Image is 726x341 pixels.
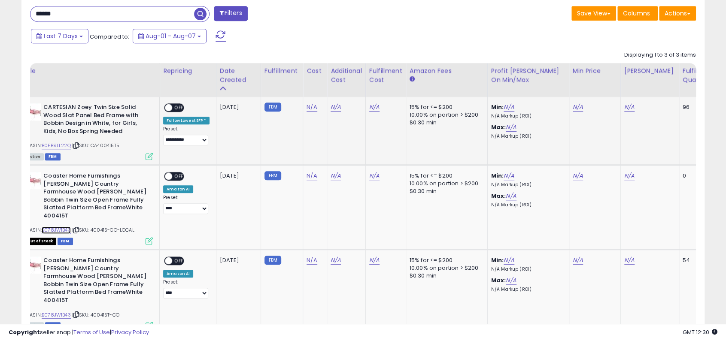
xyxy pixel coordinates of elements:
[42,226,71,234] a: B078JW1B43
[42,142,71,149] a: B0FB9LL22Q
[506,192,516,200] a: N/A
[163,270,193,278] div: Amazon AI
[43,257,148,306] b: Coaster Home Furnishings [PERSON_NAME] Country Farmhouse Wood [PERSON_NAME] Bobbin Twin Size Open...
[410,119,481,127] div: $0.30 min
[369,256,380,265] a: N/A
[573,172,583,180] a: N/A
[410,111,481,119] div: 10.00% on portion > $200
[42,311,71,319] a: B078JW1B43
[491,172,504,180] b: Min:
[683,172,709,180] div: 0
[491,113,562,119] p: N/A Markup (ROI)
[163,185,193,193] div: Amazon AI
[172,257,186,265] span: OFF
[163,195,210,214] div: Preset:
[491,202,562,208] p: N/A Markup (ROI)
[24,103,41,121] img: 41Vv-7bcMZL._SL40_.jpg
[331,256,341,265] a: N/A
[220,103,254,111] div: [DATE]
[491,256,504,264] b: Min:
[571,6,616,21] button: Save View
[22,66,156,75] div: Title
[264,171,281,180] small: FBM
[163,117,210,124] div: Follow Lowest SFP *
[506,276,516,285] a: N/A
[683,103,709,111] div: 96
[410,272,481,280] div: $0.30 min
[624,51,696,59] div: Displaying 1 to 3 of 3 items
[410,187,481,195] div: $0.30 min
[220,257,254,264] div: [DATE]
[659,6,696,21] button: Actions
[624,103,635,112] a: N/A
[491,123,506,131] b: Max:
[369,103,380,112] a: N/A
[491,182,562,188] p: N/A Markup (ROI)
[410,180,481,187] div: 10.00% on portion > $200
[73,328,110,336] a: Terms of Use
[172,173,186,180] span: OFF
[331,103,341,112] a: N/A
[683,257,709,264] div: 54
[146,32,196,40] span: Aug-01 - Aug-07
[24,172,41,189] img: 41IAXEweZVL._SL40_.jpg
[573,103,583,112] a: N/A
[172,104,186,112] span: OFF
[72,142,119,149] span: | SKU: CA400415T5
[31,29,88,43] button: Last 7 Days
[410,66,484,75] div: Amazon Fees
[573,66,617,75] div: Min Price
[214,6,247,21] button: Filters
[624,172,635,180] a: N/A
[491,287,562,293] p: N/A Markup (ROI)
[624,66,675,75] div: [PERSON_NAME]
[111,328,149,336] a: Privacy Policy
[331,66,362,84] div: Additional Cost
[491,266,562,272] p: N/A Markup (ROI)
[133,29,207,43] button: Aug-01 - Aug-07
[90,33,129,41] span: Compared to:
[307,172,317,180] a: N/A
[369,66,402,84] div: Fulfillment Cost
[683,66,712,84] div: Fulfillable Quantity
[410,103,481,111] div: 15% for <= $200
[491,66,565,84] div: Profit [PERSON_NAME] on Min/Max
[44,32,78,40] span: Last 7 Days
[369,172,380,180] a: N/A
[623,9,650,18] span: Columns
[617,6,658,21] button: Columns
[264,103,281,112] small: FBM
[264,256,281,265] small: FBM
[24,257,41,274] img: 41IAXEweZVL._SL40_.jpg
[163,66,213,75] div: Repricing
[163,126,210,145] div: Preset:
[163,279,210,299] div: Preset:
[331,172,341,180] a: N/A
[491,103,504,111] b: Min:
[72,311,119,318] span: | SKU: 400415T-CO
[9,328,40,336] strong: Copyright
[43,103,148,137] b: CARTESIAN Zoey Twin Size Solid Wood Slat Panel Bed Frame with Bobbin Design in White, for Girls, ...
[504,256,514,265] a: N/A
[58,238,73,245] span: FBM
[24,153,44,160] span: All listings currently available for purchase on Amazon
[410,264,481,272] div: 10.00% on portion > $200
[307,66,323,75] div: Cost
[410,257,481,264] div: 15% for <= $200
[573,256,583,265] a: N/A
[220,66,257,84] div: Date Created
[491,276,506,284] b: Max:
[491,133,562,139] p: N/A Markup (ROI)
[491,192,506,200] b: Max:
[504,103,514,112] a: N/A
[410,75,415,83] small: Amazon Fees.
[307,103,317,112] a: N/A
[43,172,148,222] b: Coaster Home Furnishings [PERSON_NAME] Country Farmhouse Wood [PERSON_NAME] Bobbin Twin Size Open...
[45,153,61,160] span: FBM
[683,328,717,336] span: 2025-08-15 12:30 GMT
[504,172,514,180] a: N/A
[307,256,317,265] a: N/A
[506,123,516,132] a: N/A
[9,329,149,337] div: seller snap | |
[264,66,299,75] div: Fulfillment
